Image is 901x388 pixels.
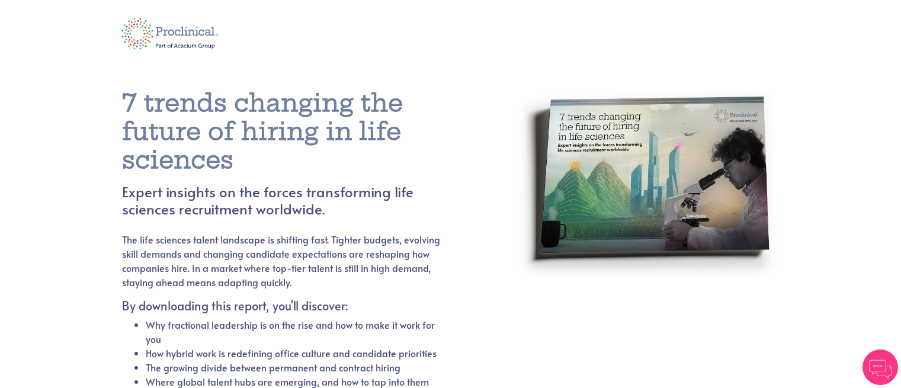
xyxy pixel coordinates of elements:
h5: By downloading this report, you'll discover: [122,299,441,313]
img: logo [113,10,227,57]
p: The life sciences talent landscape is shifting fast. Tighter budgets, evolving skill demands and ... [122,232,441,289]
li: Why fractional leadership is on the rise and how to make it work for you [146,318,441,346]
li: The growing divide between permanent and contract hiring [146,360,441,374]
h4: Expert insights on the forces transforming life sciences recruitment worldwide. [122,184,470,218]
h1: 7 trends changing the future of hiring in life sciences [122,89,470,174]
li: How hybrid work is redefining office culture and candidate priorities [146,346,441,360]
img: Chatbot [862,349,898,385]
